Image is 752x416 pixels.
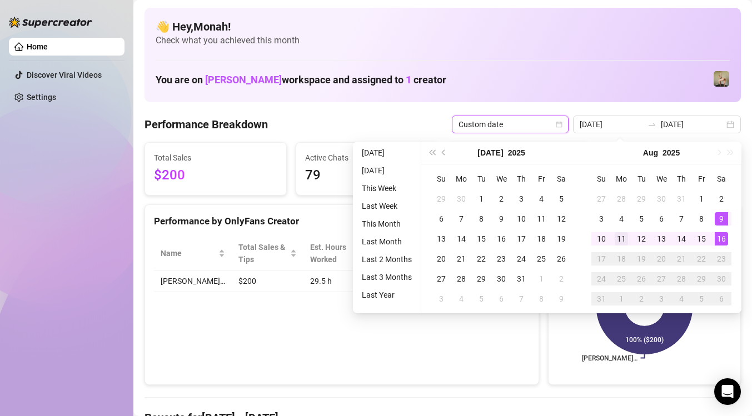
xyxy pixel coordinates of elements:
div: 3 [435,292,448,305]
div: 12 [635,232,648,245]
li: Last 3 Months [357,270,416,284]
div: 13 [435,232,448,245]
td: 2025-08-05 [471,289,491,309]
th: Mo [451,169,471,189]
div: 2 [555,272,568,285]
div: 25 [535,252,548,265]
td: 2025-08-01 [691,189,711,209]
input: End date [661,118,724,131]
div: 5 [475,292,488,305]
div: 30 [495,272,508,285]
span: Total Sales [154,152,277,164]
div: 23 [715,252,728,265]
div: 18 [535,232,548,245]
td: 2025-08-22 [691,249,711,269]
td: 2025-08-04 [611,209,631,229]
td: 2025-07-31 [511,269,531,289]
td: 2025-08-11 [611,229,631,249]
th: Fr [531,169,551,189]
td: 2025-08-19 [631,249,651,269]
div: 13 [655,232,668,245]
div: 2 [495,192,508,206]
td: 2025-08-23 [711,249,731,269]
td: 2025-07-16 [491,229,511,249]
td: 2025-07-17 [511,229,531,249]
td: 2025-07-04 [531,189,551,209]
div: 18 [615,252,628,265]
button: Choose a month [643,142,658,164]
div: 22 [695,252,708,265]
div: 6 [715,292,728,305]
li: [DATE] [357,146,416,159]
td: 2025-07-29 [471,269,491,289]
li: This Week [357,182,416,195]
div: 31 [675,192,688,206]
th: Mo [611,169,631,189]
div: 21 [675,252,688,265]
div: 3 [595,212,608,225]
button: Previous month (PageUp) [438,142,450,164]
div: 4 [675,292,688,305]
td: 2025-07-30 [491,269,511,289]
th: Tu [471,169,491,189]
div: 26 [635,272,648,285]
th: Name [154,237,232,270]
th: Total Sales & Tips [232,237,303,270]
td: 2025-08-26 [631,269,651,289]
td: 2025-08-06 [491,289,511,309]
div: Performance by OnlyFans Creator [154,214,530,229]
td: 2025-09-06 [711,289,731,309]
img: Nicole [714,71,729,87]
div: 17 [515,232,528,245]
td: 2025-08-07 [671,209,691,229]
th: Tu [631,169,651,189]
span: to [648,120,656,129]
td: 2025-07-21 [451,249,471,269]
div: 20 [655,252,668,265]
span: Active Chats [305,152,429,164]
div: 14 [455,232,468,245]
div: 2 [715,192,728,206]
td: 2025-07-08 [471,209,491,229]
div: 15 [695,232,708,245]
div: 29 [635,192,648,206]
h1: You are on workspace and assigned to creator [156,74,446,86]
td: 2025-09-01 [611,289,631,309]
th: Su [431,169,451,189]
td: 2025-07-22 [471,249,491,269]
div: 1 [695,192,708,206]
li: This Month [357,217,416,230]
span: swap-right [648,120,656,129]
td: 2025-08-06 [651,209,671,229]
input: Start date [580,118,643,131]
div: 1 [535,272,548,285]
td: 2025-07-01 [471,189,491,209]
div: 17 [595,252,608,265]
li: [DATE] [357,164,416,177]
div: 16 [715,232,728,245]
div: 29 [695,272,708,285]
td: 2025-07-27 [431,269,451,289]
td: 2025-07-28 [611,189,631,209]
div: 29 [435,192,448,206]
div: 7 [455,212,468,225]
div: 28 [455,272,468,285]
div: 4 [535,192,548,206]
td: 2025-09-02 [631,289,651,309]
div: 3 [655,292,668,305]
div: 7 [675,212,688,225]
div: 20 [435,252,448,265]
div: 2 [635,292,648,305]
h4: 👋 Hey, Monah ! [156,19,730,34]
button: Choose a year [663,142,680,164]
div: 5 [555,192,568,206]
td: 2025-07-29 [631,189,651,209]
td: 2025-09-05 [691,289,711,309]
div: 27 [655,272,668,285]
div: 28 [675,272,688,285]
div: 27 [595,192,608,206]
div: 23 [495,252,508,265]
button: Last year (Control + left) [426,142,438,164]
div: 6 [655,212,668,225]
td: 2025-08-04 [451,289,471,309]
